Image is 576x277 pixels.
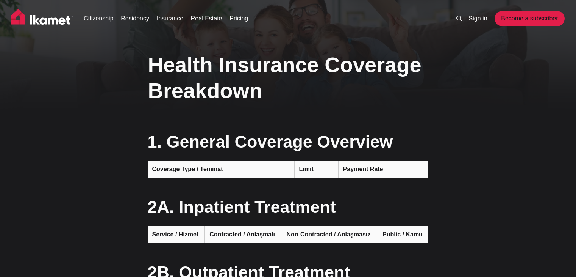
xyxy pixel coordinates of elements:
[191,14,222,23] a: Real Estate
[84,14,113,23] a: Citizenship
[495,11,564,26] a: Become a subscriber
[205,226,282,243] th: Contracted / Anlaşmalı
[148,161,294,178] th: Coverage Type / Teminat
[338,161,428,178] th: Payment Rate
[282,226,378,243] th: Non-Contracted / Anlaşmasız
[148,130,428,154] h2: 1. General Coverage Overview
[294,161,338,178] th: Limit
[378,226,428,243] th: Public / Kamu
[469,14,487,23] a: Sign in
[148,52,428,103] h1: Health Insurance Coverage Breakdown
[148,226,205,243] th: Service / Hizmet
[148,195,428,219] h2: 2A. Inpatient Treatment
[11,9,73,28] img: Ikamet home
[157,14,183,23] a: Insurance
[121,14,149,23] a: Residency
[229,14,248,23] a: Pricing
